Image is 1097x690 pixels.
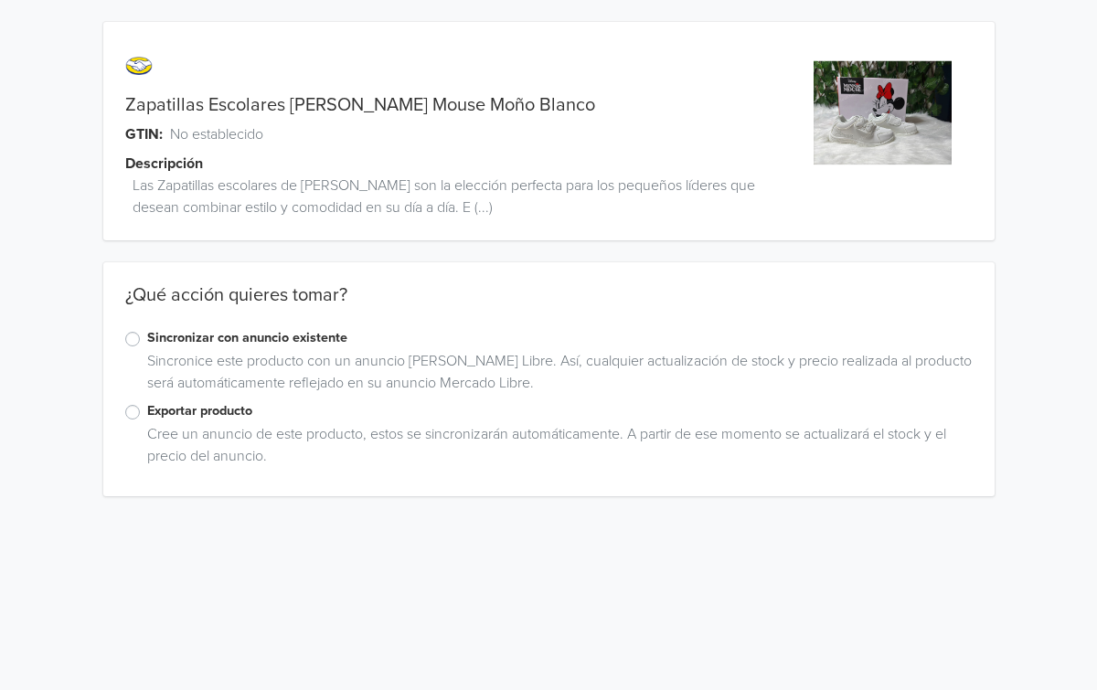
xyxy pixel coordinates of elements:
[814,58,952,196] img: product_image
[103,284,995,328] div: ¿Qué acción quieres tomar?
[147,401,973,421] label: Exportar producto
[170,123,263,145] span: No establecido
[125,94,595,116] a: Zapatillas Escolares [PERSON_NAME] Mouse Moño Blanco
[125,123,163,145] span: GTIN:
[133,175,793,218] span: Las Zapatillas escolares de [PERSON_NAME] son la elección perfecta para los pequeños líderes que ...
[125,153,203,175] span: Descripción
[140,350,973,401] div: Sincronice este producto con un anuncio [PERSON_NAME] Libre. Así, cualquier actualización de stoc...
[140,423,973,474] div: Cree un anuncio de este producto, estos se sincronizarán automáticamente. A partir de ese momento...
[147,328,973,348] label: Sincronizar con anuncio existente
